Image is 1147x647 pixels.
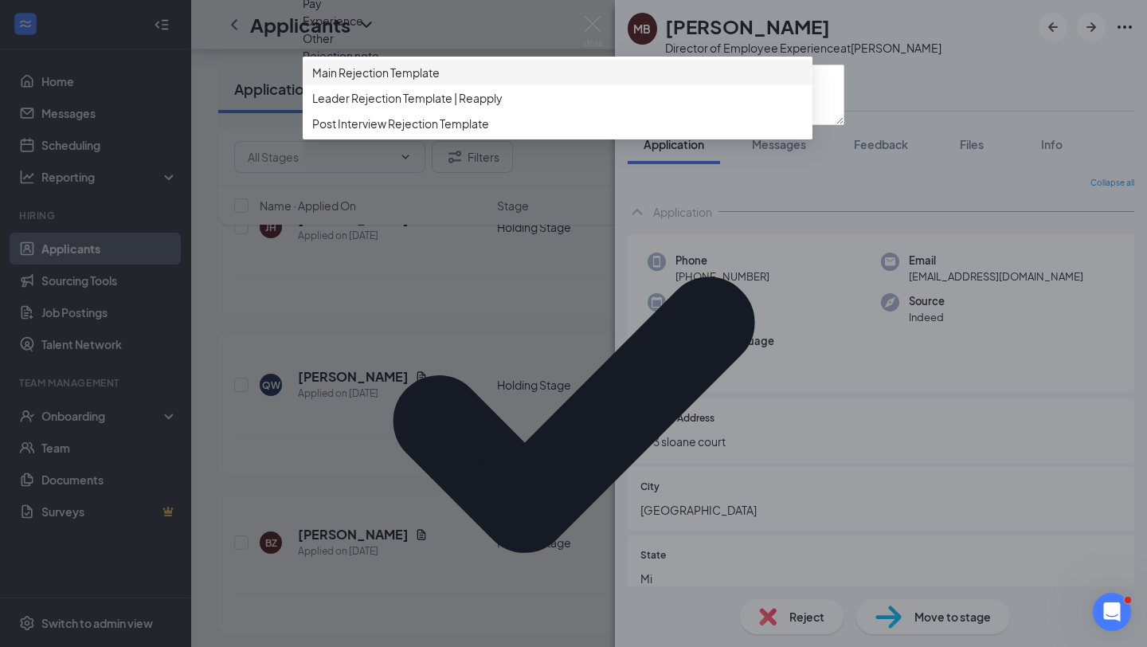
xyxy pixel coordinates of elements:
[312,89,503,107] span: Leader Rejection Template | Reapply
[1093,593,1131,631] iframe: Intercom live chat
[312,64,440,81] span: Main Rejection Template
[303,49,379,63] span: Rejection note
[312,115,489,132] span: Post Interview Rejection Template
[303,12,363,29] span: Experience
[303,29,334,47] span: Other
